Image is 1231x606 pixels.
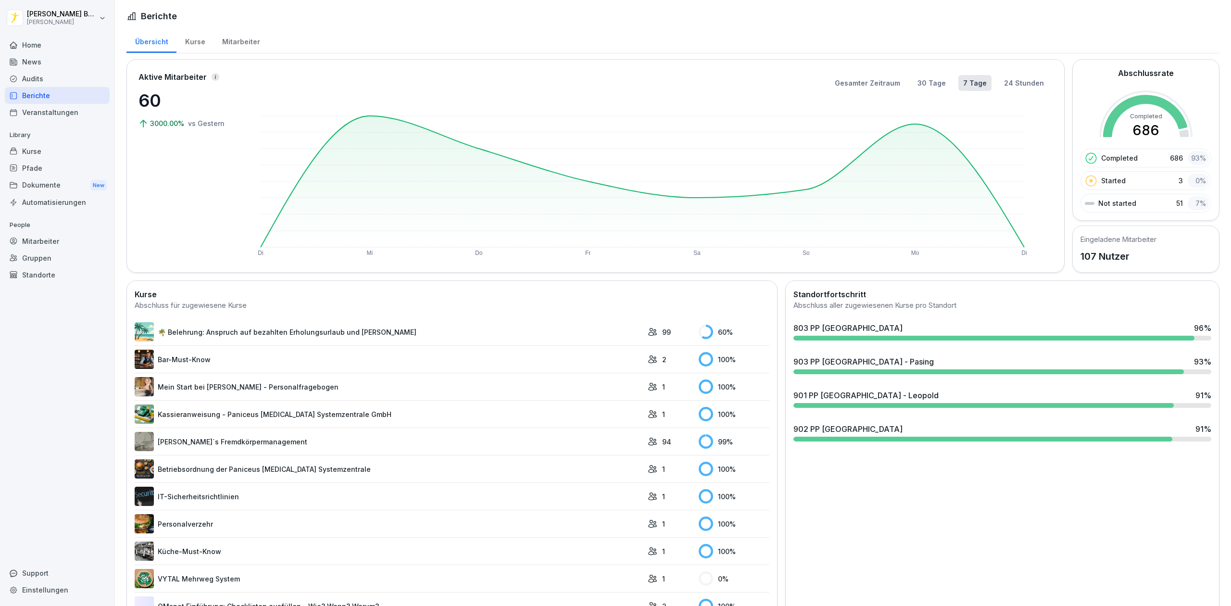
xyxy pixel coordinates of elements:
p: vs Gestern [188,118,225,128]
a: Automatisierungen [5,194,110,211]
div: 0 % [699,571,769,586]
a: 🌴 Belehrung: Anspruch auf bezahlten Erholungsurlaub und [PERSON_NAME] [135,322,643,341]
a: VYTAL Mehrweg System [135,569,643,588]
div: 93 % [1188,151,1209,165]
button: Gesamter Zeitraum [830,75,905,91]
a: Standorte [5,266,110,283]
p: 1 [662,464,665,474]
div: 91 % [1195,423,1211,435]
text: Di [258,250,263,256]
p: 1 [662,409,665,419]
img: s9mc00x6ussfrb3lxoajtb4r.png [135,322,154,341]
div: New [90,180,107,191]
div: Abschluss für zugewiesene Kurse [135,300,769,311]
img: erelp9ks1mghlbfzfpgfvnw0.png [135,459,154,479]
p: Aktive Mitarbeiter [138,71,207,83]
a: 903 PP [GEOGRAPHIC_DATA] - Pasing93% [790,352,1215,378]
div: Pfade [5,160,110,177]
div: 100 % [699,407,769,421]
img: aaay8cu0h1hwaqqp9269xjan.png [135,377,154,396]
a: Gruppen [5,250,110,266]
text: So [803,250,810,256]
div: 100 % [699,489,769,504]
div: 803 PP [GEOGRAPHIC_DATA] [793,322,903,334]
a: 803 PP [GEOGRAPHIC_DATA]96% [790,318,1215,344]
div: 100 % [699,544,769,558]
div: 7 % [1188,196,1209,210]
div: 93 % [1194,356,1211,367]
p: 1 [662,382,665,392]
div: 901 PP [GEOGRAPHIC_DATA] - Leopold [793,390,939,401]
p: 94 [662,437,671,447]
p: Started [1101,176,1126,186]
a: [PERSON_NAME]`s Fremdkörpermanagement [135,432,643,451]
a: DokumenteNew [5,177,110,194]
p: Not started [1098,198,1136,208]
button: 30 Tage [913,75,951,91]
text: Mo [911,250,919,256]
img: msj3dytn6rmugecro9tfk5p0.png [135,487,154,506]
a: Einstellungen [5,581,110,598]
p: [PERSON_NAME] Bogomolec [27,10,97,18]
img: avw4yih0pjczq94wjribdn74.png [135,350,154,369]
p: 99 [662,327,671,337]
a: Übersicht [126,28,176,53]
a: Kassieranweisung - Paniceus [MEDICAL_DATA] Systemzentrale GmbH [135,404,643,424]
p: People [5,217,110,233]
div: 100 % [699,517,769,531]
div: 60 % [699,325,769,339]
div: Kurse [176,28,214,53]
img: zd24spwykzjjw3u1wcd2ptki.png [135,514,154,533]
img: ltafy9a5l7o16y10mkzj65ij.png [135,432,154,451]
h2: Abschlussrate [1118,67,1174,79]
text: Di [1021,250,1027,256]
a: Betriebsordnung der Paniceus [MEDICAL_DATA] Systemzentrale [135,459,643,479]
a: Kurse [5,143,110,160]
p: 1 [662,492,665,502]
img: u8i1ib0ilql3mlm87z8b5j3m.png [135,569,154,588]
p: 51 [1176,198,1183,208]
p: 60 [138,88,235,114]
a: Veranstaltungen [5,104,110,121]
text: Fr [585,250,590,256]
img: fvkk888r47r6bwfldzgy1v13.png [135,404,154,424]
p: 1 [662,546,665,556]
div: 91 % [1195,390,1211,401]
div: 903 PP [GEOGRAPHIC_DATA] - Pasing [793,356,934,367]
a: 901 PP [GEOGRAPHIC_DATA] - Leopold91% [790,386,1215,412]
p: 3 [1179,176,1183,186]
text: Do [475,250,483,256]
p: 107 Nutzer [1080,249,1156,264]
a: Audits [5,70,110,87]
p: 1 [662,519,665,529]
button: 7 Tage [958,75,992,91]
p: 2 [662,354,666,365]
p: Completed [1101,153,1138,163]
p: 3000.00% [150,118,186,128]
a: Berichte [5,87,110,104]
div: 100 % [699,352,769,366]
h2: Standortfortschritt [793,289,1211,300]
div: 96 % [1194,322,1211,334]
a: Mitarbeiter [5,233,110,250]
a: Küche-Must-Know [135,542,643,561]
p: Library [5,127,110,143]
p: 1 [662,574,665,584]
div: Mitarbeiter [214,28,268,53]
p: [PERSON_NAME] [27,19,97,25]
a: IT-Sicherheitsrichtlinien [135,487,643,506]
h1: Berichte [141,10,177,23]
text: Sa [693,250,701,256]
p: 686 [1170,153,1183,163]
div: 100 % [699,462,769,476]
